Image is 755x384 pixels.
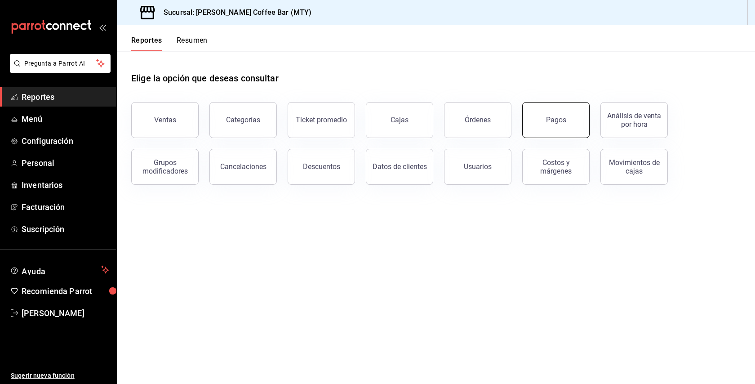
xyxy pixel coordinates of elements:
[10,54,111,73] button: Pregunta a Parrot AI
[546,116,566,124] div: Pagos
[528,158,584,175] div: Costos y márgenes
[296,116,347,124] div: Ticket promedio
[303,162,340,171] div: Descuentos
[131,102,199,138] button: Ventas
[11,371,109,380] span: Sugerir nueva función
[22,264,98,275] span: Ayuda
[465,116,491,124] div: Órdenes
[220,162,266,171] div: Cancelaciones
[22,91,109,103] span: Reportes
[288,102,355,138] button: Ticket promedio
[600,149,668,185] button: Movimientos de cajas
[177,36,208,51] button: Resumen
[288,149,355,185] button: Descuentos
[6,65,111,75] a: Pregunta a Parrot AI
[131,149,199,185] button: Grupos modificadores
[154,116,176,124] div: Ventas
[391,116,409,124] div: Cajas
[22,135,109,147] span: Configuración
[606,158,662,175] div: Movimientos de cajas
[131,36,208,51] div: navigation tabs
[22,307,109,319] span: [PERSON_NAME]
[22,179,109,191] span: Inventarios
[209,149,277,185] button: Cancelaciones
[156,7,311,18] h3: Sucursal: [PERSON_NAME] Coffee Bar (MTY)
[226,116,260,124] div: Categorías
[444,149,511,185] button: Usuarios
[22,201,109,213] span: Facturación
[366,102,433,138] button: Cajas
[464,162,492,171] div: Usuarios
[22,113,109,125] span: Menú
[600,102,668,138] button: Análisis de venta por hora
[22,157,109,169] span: Personal
[366,149,433,185] button: Datos de clientes
[22,223,109,235] span: Suscripción
[522,102,590,138] button: Pagos
[606,112,662,129] div: Análisis de venta por hora
[24,59,97,68] span: Pregunta a Parrot AI
[522,149,590,185] button: Costos y márgenes
[99,23,106,31] button: open_drawer_menu
[131,36,162,51] button: Reportes
[131,71,279,85] h1: Elige la opción que deseas consultar
[209,102,277,138] button: Categorías
[444,102,511,138] button: Órdenes
[373,162,427,171] div: Datos de clientes
[22,285,109,297] span: Recomienda Parrot
[137,158,193,175] div: Grupos modificadores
